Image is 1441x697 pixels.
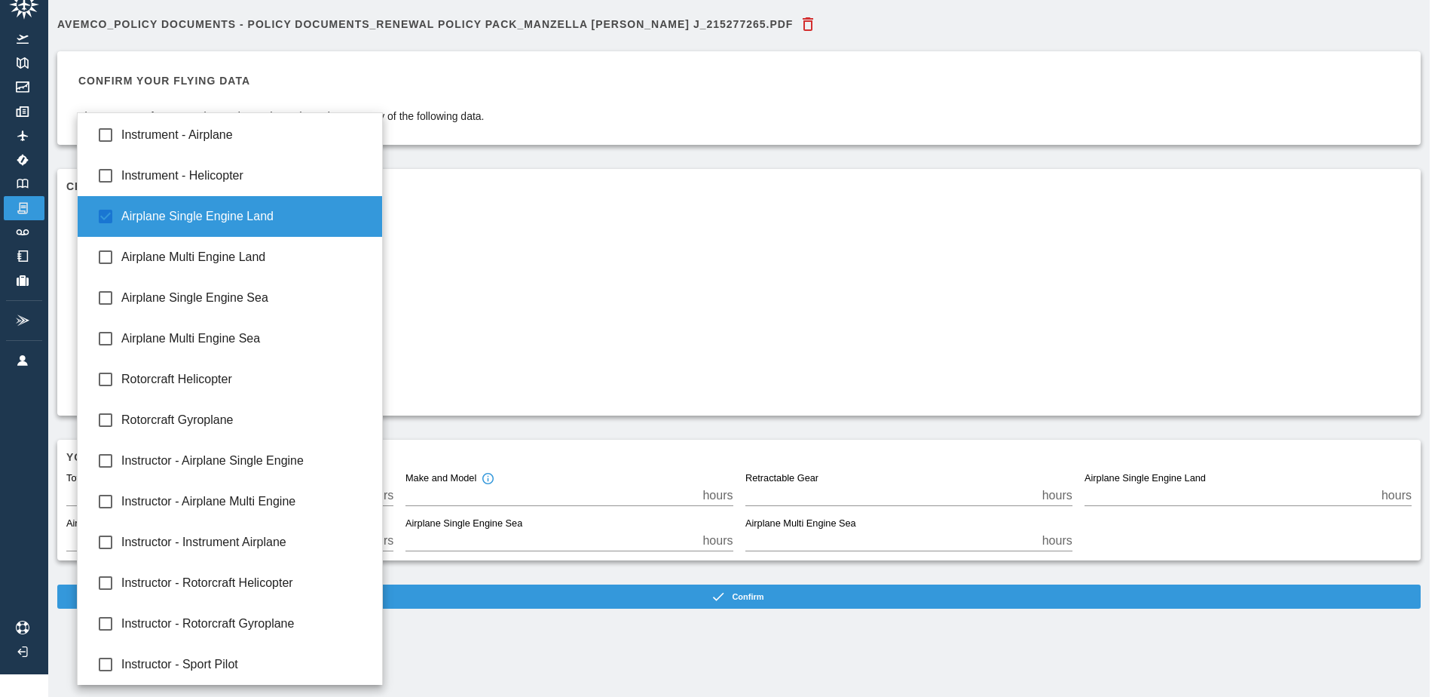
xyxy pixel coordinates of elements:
[121,330,370,348] span: Airplane Multi Engine Sea
[121,167,370,185] span: Instrument - Helicopter
[121,656,370,674] span: Instructor - Sport Pilot
[121,370,370,388] span: Rotorcraft Helicopter
[121,615,370,633] span: Instructor - Rotorcraft Gyroplane
[121,411,370,429] span: Rotorcraft Gyroplane
[121,452,370,470] span: Instructor - Airplane Single Engine
[121,126,370,144] span: Instrument - Airplane
[121,493,370,511] span: Instructor - Airplane Multi Engine
[121,248,370,266] span: Airplane Multi Engine Land
[121,289,370,307] span: Airplane Single Engine Sea
[121,533,370,551] span: Instructor - Instrument Airplane
[121,574,370,592] span: Instructor - Rotorcraft Helicopter
[121,207,370,226] span: Airplane Single Engine Land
